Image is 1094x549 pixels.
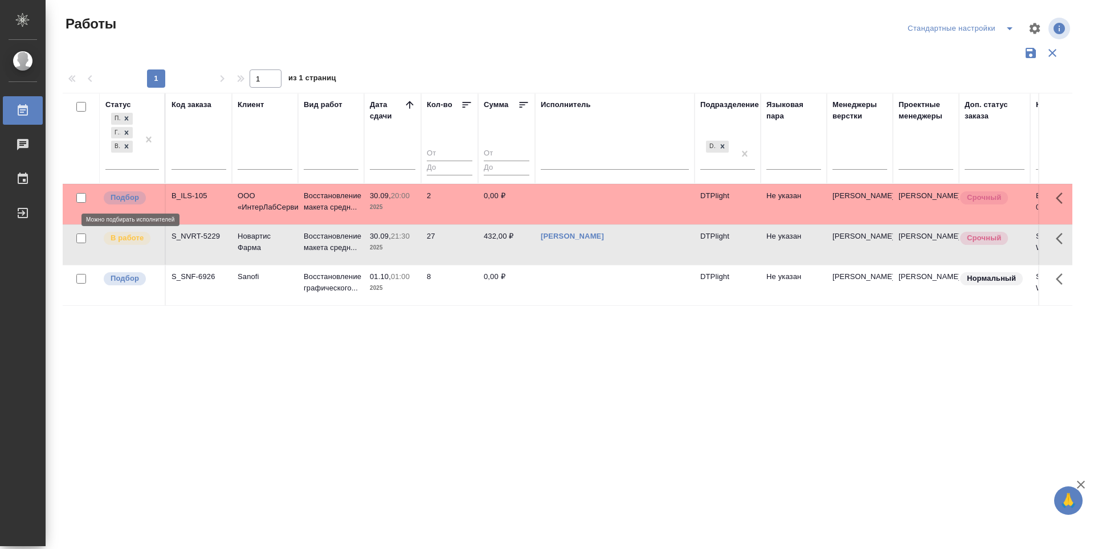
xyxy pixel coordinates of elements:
[1049,225,1076,252] button: Здесь прячутся важные кнопки
[478,265,535,305] td: 0,00 ₽
[1054,486,1083,515] button: 🙏
[899,99,953,122] div: Проектные менеджеры
[695,265,761,305] td: DTPlight
[832,190,887,202] p: [PERSON_NAME]
[761,225,827,265] td: Не указан
[370,282,415,294] p: 2025
[832,99,887,122] div: Менеджеры верстки
[1048,18,1072,39] span: Посмотреть информацию
[172,271,226,282] div: S_SNF-6926
[967,192,1001,203] p: Срочный
[478,225,535,265] td: 432,00 ₽
[111,192,139,203] p: Подбор
[391,191,410,200] p: 20:00
[110,112,134,126] div: Подбор, Готов к работе, В работе
[172,99,211,110] div: Код заказа
[304,231,358,253] p: Восстановление макета средн...
[370,272,391,281] p: 01.10,
[484,147,529,161] input: От
[1059,489,1078,513] span: 🙏
[111,273,139,284] p: Подбор
[427,99,452,110] div: Кол-во
[63,15,116,33] span: Работы
[288,71,336,88] span: из 1 страниц
[484,99,508,110] div: Сумма
[1042,42,1063,64] button: Сбросить фильтры
[1021,15,1048,42] span: Настроить таблицу
[111,141,120,153] div: В работе
[391,232,410,240] p: 21:30
[370,202,415,213] p: 2025
[706,141,716,153] div: DTPlight
[238,190,292,213] p: ООО «ИнтерЛабСервис»
[110,140,134,154] div: Подбор, Готов к работе, В работе
[110,126,134,140] div: Подбор, Готов к работе, В работе
[172,231,226,242] div: S_NVRT-5229
[1049,265,1076,293] button: Здесь прячутся важные кнопки
[766,99,821,122] div: Языковая пара
[304,190,358,213] p: Восстановление макета средн...
[832,231,887,242] p: [PERSON_NAME]
[695,225,761,265] td: DTPlight
[967,273,1016,284] p: Нормальный
[370,232,391,240] p: 30.09,
[370,242,415,253] p: 2025
[111,127,120,139] div: Готов к работе
[893,185,959,224] td: [PERSON_NAME]
[965,99,1024,122] div: Доп. статус заказа
[421,185,478,224] td: 2
[695,185,761,224] td: DTPlight
[893,225,959,265] td: [PERSON_NAME]
[304,271,358,294] p: Восстановление графического...
[370,99,404,122] div: Дата сдачи
[238,99,264,110] div: Клиент
[541,99,591,110] div: Исполнитель
[370,191,391,200] p: 30.09,
[761,185,827,224] td: Не указан
[238,271,292,282] p: Sanofi
[1036,99,1080,110] div: Код работы
[103,231,159,246] div: Исполнитель выполняет работу
[427,147,472,161] input: От
[391,272,410,281] p: 01:00
[832,271,887,282] p: [PERSON_NAME]
[421,265,478,305] td: 8
[238,231,292,253] p: Новартис Фарма
[111,113,120,125] div: Подбор
[172,190,226,202] div: B_ILS-105
[893,265,959,305] td: [PERSON_NAME]
[111,232,144,244] p: В работе
[700,99,759,110] div: Подразделение
[1049,185,1076,212] button: Здесь прячутся важные кнопки
[304,99,342,110] div: Вид работ
[967,232,1001,244] p: Срочный
[905,19,1021,38] div: split button
[484,161,529,175] input: До
[1020,42,1042,64] button: Сохранить фильтры
[705,140,730,154] div: DTPlight
[541,232,604,240] a: [PERSON_NAME]
[478,185,535,224] td: 0,00 ₽
[761,265,827,305] td: Не указан
[421,225,478,265] td: 27
[105,99,131,110] div: Статус
[427,161,472,175] input: До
